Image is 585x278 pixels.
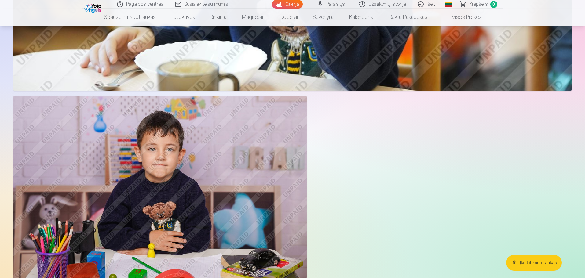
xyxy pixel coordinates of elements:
[305,9,342,26] a: Suvenyrai
[84,2,103,13] img: /fa2
[97,9,163,26] a: Spausdinti nuotraukas
[203,9,235,26] a: Rinkiniai
[270,9,305,26] a: Puodeliai
[342,9,382,26] a: Kalendoriai
[382,9,435,26] a: Raktų pakabukas
[235,9,270,26] a: Magnetai
[163,9,203,26] a: Fotoknyga
[506,255,562,271] button: Įkelkite nuotraukas
[435,9,489,26] a: Visos prekės
[490,1,497,8] span: 0
[469,1,488,8] span: Krepšelis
